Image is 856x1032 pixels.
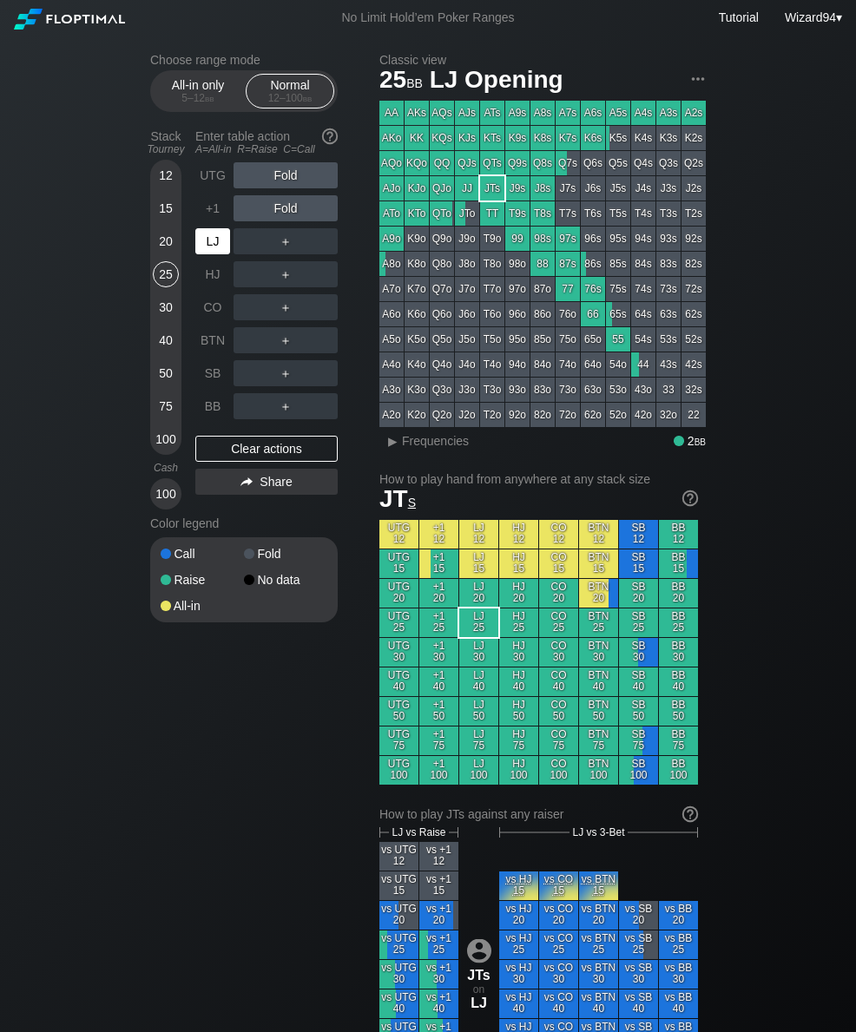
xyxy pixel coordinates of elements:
[682,352,706,377] div: 42s
[408,491,416,510] span: s
[606,327,630,352] div: 55
[153,360,179,386] div: 50
[405,126,429,150] div: KK
[695,434,706,448] span: bb
[459,667,498,696] div: LJ 40
[579,667,618,696] div: BTN 40
[455,277,479,301] div: J7o
[606,176,630,200] div: J5s
[405,302,429,326] div: K6o
[579,608,618,637] div: BTN 25
[379,53,706,67] h2: Classic view
[539,608,578,637] div: CO 25
[405,378,429,402] div: K3o
[379,549,418,578] div: UTG 15
[14,9,125,30] img: Floptimal logo
[505,352,530,377] div: 94o
[244,574,327,586] div: No data
[459,638,498,667] div: LJ 30
[405,201,429,226] div: KTo
[303,92,313,104] span: bb
[379,302,404,326] div: A6o
[682,126,706,150] div: K2s
[419,726,458,755] div: +1 75
[556,378,580,402] div: 73o
[579,638,618,667] div: BTN 30
[161,600,244,612] div: All-in
[379,352,404,377] div: A4o
[505,277,530,301] div: 97o
[379,176,404,200] div: AJo
[780,8,845,27] div: ▾
[195,228,230,254] div: LJ
[405,403,429,427] div: K2o
[656,378,681,402] div: 33
[530,101,555,125] div: A8s
[656,302,681,326] div: 63s
[379,485,416,512] span: JT
[556,101,580,125] div: A7s
[619,549,658,578] div: SB 15
[631,277,655,301] div: 74s
[459,579,498,608] div: LJ 20
[581,101,605,125] div: A6s
[377,67,425,95] span: 25
[379,697,418,726] div: UTG 50
[539,549,578,578] div: CO 15
[455,101,479,125] div: AJs
[505,252,530,276] div: 98o
[480,403,504,427] div: T2o
[619,726,658,755] div: SB 75
[581,378,605,402] div: 63o
[556,277,580,301] div: 77
[505,302,530,326] div: 96o
[505,101,530,125] div: A9s
[430,126,454,150] div: KQs
[405,151,429,175] div: KQo
[480,327,504,352] div: T5o
[530,403,555,427] div: 82o
[631,151,655,175] div: Q4s
[459,520,498,549] div: LJ 12
[499,667,538,696] div: HJ 40
[480,277,504,301] div: T7o
[195,143,338,155] div: A=All-in R=Raise C=Call
[405,101,429,125] div: AKs
[539,697,578,726] div: CO 50
[234,393,338,419] div: ＋
[659,520,698,549] div: BB 12
[430,252,454,276] div: Q8o
[719,10,759,24] a: Tutorial
[631,252,655,276] div: 84s
[631,101,655,125] div: A4s
[480,126,504,150] div: KTs
[682,201,706,226] div: T2s
[419,520,458,549] div: +1 12
[379,608,418,637] div: UTG 25
[153,393,179,419] div: 75
[619,520,658,549] div: SB 12
[379,378,404,402] div: A3o
[606,352,630,377] div: 54o
[530,302,555,326] div: 86o
[556,201,580,226] div: T7s
[656,403,681,427] div: 32o
[427,67,566,95] span: LJ Opening
[530,227,555,251] div: 98s
[153,195,179,221] div: 15
[459,726,498,755] div: LJ 75
[631,327,655,352] div: 54s
[430,327,454,352] div: Q5o
[480,302,504,326] div: T6o
[659,608,698,637] div: BB 25
[688,69,708,89] img: ellipsis.fd386fe8.svg
[505,201,530,226] div: T9s
[619,667,658,696] div: SB 40
[606,151,630,175] div: Q5s
[656,227,681,251] div: 93s
[379,227,404,251] div: A9o
[143,462,188,474] div: Cash
[153,481,179,507] div: 100
[379,101,404,125] div: AA
[539,520,578,549] div: CO 12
